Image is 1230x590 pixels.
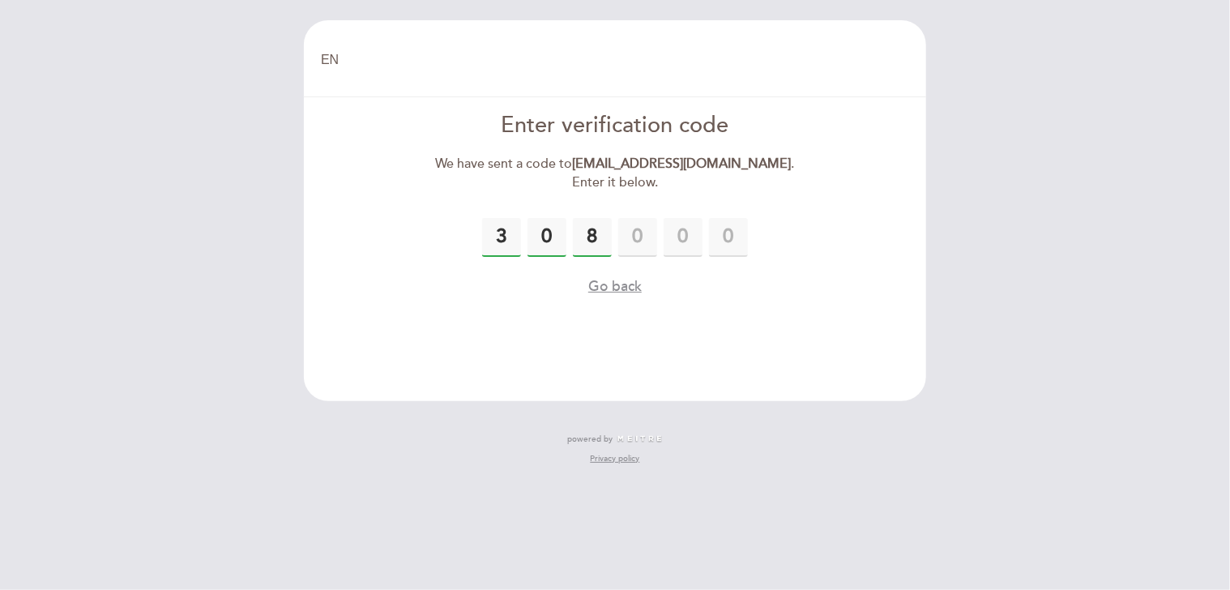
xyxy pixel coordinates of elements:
[573,218,612,257] input: 0
[572,156,791,172] strong: [EMAIL_ADDRESS][DOMAIN_NAME]
[590,453,639,464] a: Privacy policy
[709,218,748,257] input: 0
[429,110,801,142] div: Enter verification code
[617,435,663,443] img: MEITRE
[567,434,613,445] span: powered by
[429,155,801,192] div: We have sent a code to . Enter it below.
[664,218,703,257] input: 0
[567,434,663,445] a: powered by
[618,218,657,257] input: 0
[482,218,521,257] input: 0
[527,218,566,257] input: 0
[588,276,642,297] button: Go back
